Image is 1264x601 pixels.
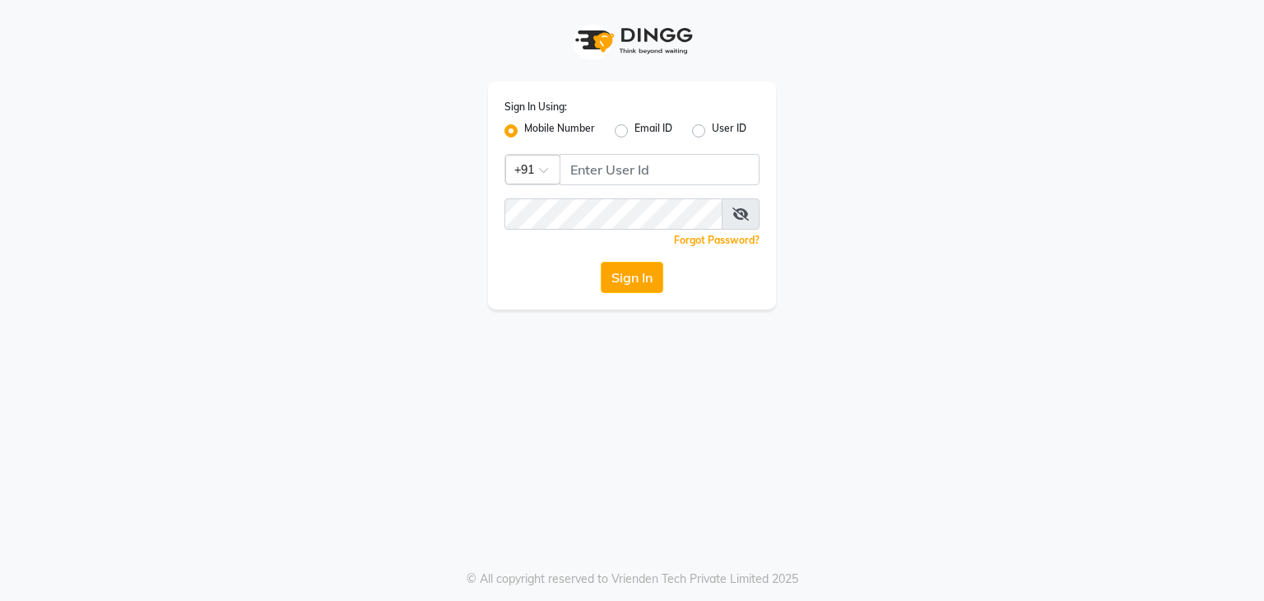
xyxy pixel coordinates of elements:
[560,154,760,185] input: Username
[601,262,663,293] button: Sign In
[712,121,746,141] label: User ID
[504,198,723,230] input: Username
[524,121,595,141] label: Mobile Number
[566,16,698,65] img: logo1.svg
[634,121,672,141] label: Email ID
[504,100,567,114] label: Sign In Using:
[674,234,760,246] a: Forgot Password?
